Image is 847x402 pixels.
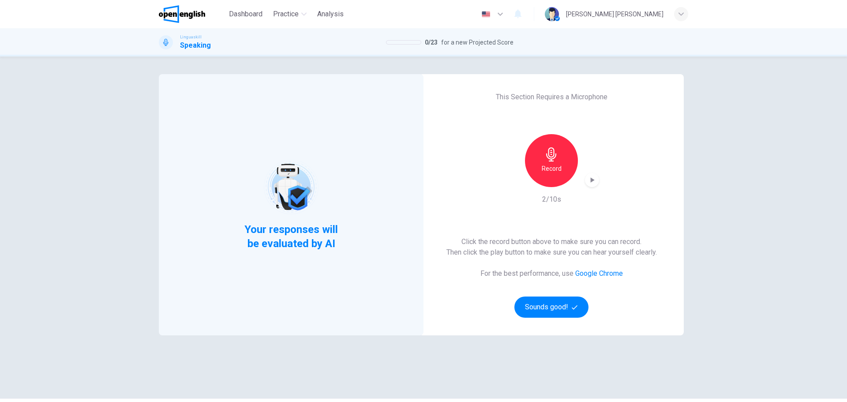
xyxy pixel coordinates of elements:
span: Your responses will be evaluated by AI [238,222,345,251]
h6: 2/10s [542,194,561,205]
span: Linguaskill [180,34,202,40]
h6: Click the record button above to make sure you can record. Then click the play button to make sur... [446,237,657,258]
button: Record [525,134,578,187]
button: Dashboard [225,6,266,22]
a: Google Chrome [575,269,623,278]
button: Practice [270,6,310,22]
img: en [480,11,491,18]
span: for a new Projected Score [441,37,513,48]
a: OpenEnglish logo [159,5,225,23]
div: [PERSON_NAME] [PERSON_NAME] [566,9,663,19]
img: Profile picture [545,7,559,21]
h1: Speaking [180,40,211,51]
h6: For the best performance, use [480,268,623,279]
span: 0 / 23 [425,37,438,48]
span: Analysis [317,9,344,19]
button: Sounds good! [514,297,588,318]
span: Dashboard [229,9,262,19]
h6: This Section Requires a Microphone [496,92,607,102]
img: robot icon [263,159,319,215]
img: OpenEnglish logo [159,5,205,23]
span: Practice [273,9,299,19]
button: Analysis [314,6,347,22]
h6: Record [542,163,562,174]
